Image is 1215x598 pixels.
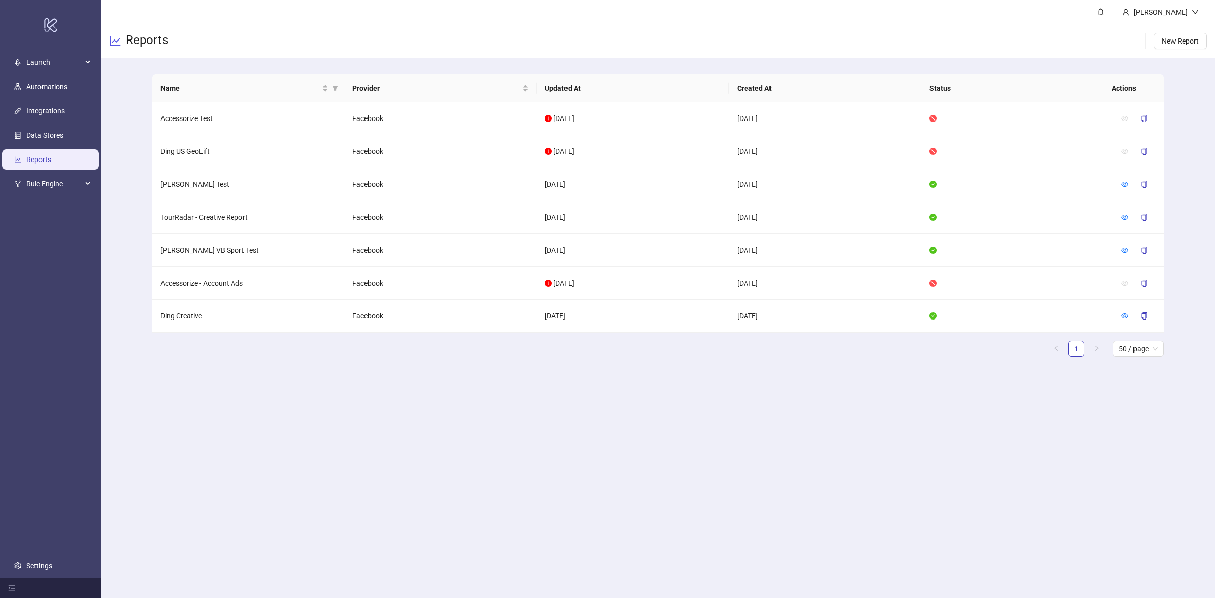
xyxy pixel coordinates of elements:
th: Provider [344,74,537,102]
a: eye [1121,213,1128,221]
td: Facebook [344,234,537,267]
th: Status [921,74,1114,102]
span: down [1192,9,1199,16]
span: copy [1141,214,1148,221]
td: Facebook [344,102,537,135]
td: TourRadar - Creative Report [152,201,345,234]
button: copy [1132,242,1156,258]
span: copy [1141,115,1148,122]
span: check-circle [929,181,937,188]
span: exclamation-circle [545,280,552,287]
td: Accessorize - Account Ads [152,267,345,300]
span: eye [1121,148,1128,155]
span: stop [929,148,937,155]
h3: Reports [126,32,168,50]
th: Updated At [537,74,729,102]
span: Name [160,83,320,94]
span: fork [14,180,21,187]
span: filter [332,85,338,91]
td: [DATE] [537,234,729,267]
td: [PERSON_NAME] Test [152,168,345,201]
td: [DATE] [729,135,921,168]
span: filter [330,81,340,96]
td: Ding Creative [152,300,345,333]
a: 1 [1069,341,1084,356]
td: Ding US GeoLift [152,135,345,168]
span: Launch [26,52,82,72]
a: eye [1121,180,1128,188]
span: user [1122,9,1129,16]
li: Previous Page [1048,341,1064,357]
a: Settings [26,562,52,570]
span: eye [1121,181,1128,188]
span: [DATE] [553,279,574,287]
th: Name [152,74,345,102]
button: copy [1132,176,1156,192]
a: Reports [26,155,51,164]
span: 50 / page [1119,341,1158,356]
th: Created At [729,74,921,102]
span: copy [1141,312,1148,320]
span: eye [1121,312,1128,320]
span: left [1053,345,1059,351]
li: 1 [1068,341,1084,357]
button: right [1088,341,1105,357]
span: Provider [352,83,520,94]
td: Facebook [344,300,537,333]
span: copy [1141,181,1148,188]
span: bell [1097,8,1104,15]
button: copy [1132,209,1156,225]
td: Facebook [344,267,537,300]
span: rocket [14,59,21,66]
td: [DATE] [729,234,921,267]
span: stop [929,280,937,287]
span: New Report [1162,37,1199,45]
a: eye [1121,312,1128,320]
td: Accessorize Test [152,102,345,135]
td: [DATE] [537,201,729,234]
td: [DATE] [537,168,729,201]
button: copy [1132,110,1156,127]
span: copy [1141,247,1148,254]
span: right [1093,345,1100,351]
button: copy [1132,308,1156,324]
span: eye [1121,247,1128,254]
span: stop [929,115,937,122]
a: Data Stores [26,131,63,139]
td: Facebook [344,168,537,201]
td: [DATE] [537,300,729,333]
a: eye [1121,246,1128,254]
th: Actions [1104,74,1154,102]
td: [DATE] [729,201,921,234]
a: Integrations [26,107,65,115]
span: exclamation-circle [545,115,552,122]
span: Rule Engine [26,174,82,194]
span: line-chart [109,35,121,47]
td: [DATE] [729,168,921,201]
td: [DATE] [729,102,921,135]
a: Automations [26,83,67,91]
li: Next Page [1088,341,1105,357]
td: [DATE] [729,267,921,300]
div: [PERSON_NAME] [1129,7,1192,18]
td: [PERSON_NAME] VB Sport Test [152,234,345,267]
td: Facebook [344,201,537,234]
button: New Report [1154,33,1207,49]
span: menu-fold [8,584,15,591]
button: copy [1132,275,1156,291]
span: eye [1121,115,1128,122]
span: check-circle [929,214,937,221]
span: [DATE] [553,147,574,155]
span: eye [1121,280,1128,287]
span: [DATE] [553,114,574,123]
span: check-circle [929,312,937,320]
span: copy [1141,280,1148,287]
span: check-circle [929,247,937,254]
span: copy [1141,148,1148,155]
button: left [1048,341,1064,357]
span: eye [1121,214,1128,221]
td: Facebook [344,135,537,168]
td: [DATE] [729,300,921,333]
div: Page Size [1113,341,1164,357]
button: copy [1132,143,1156,160]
